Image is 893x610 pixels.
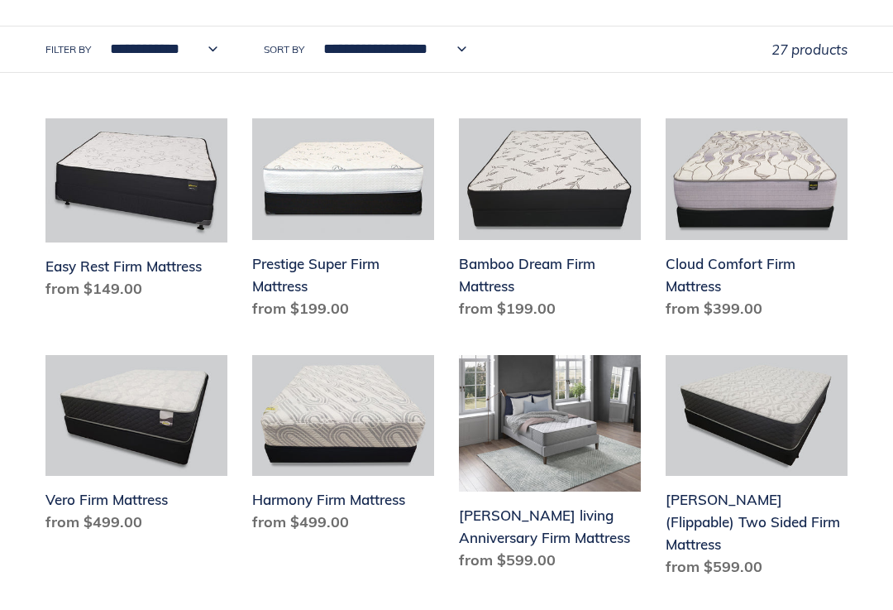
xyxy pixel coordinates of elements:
label: Sort by [264,42,304,57]
span: 27 products [771,41,848,58]
a: Scott living Anniversary Firm Mattress [459,355,641,578]
a: Vero Firm Mattress [45,355,227,540]
a: Harmony Firm Mattress [252,355,434,540]
a: Easy Rest Firm Mattress [45,118,227,306]
a: Del Ray (Flippable) Two Sided Firm Mattress [666,355,848,585]
a: Bamboo Dream Firm Mattress [459,118,641,326]
a: Cloud Comfort Firm Mattress [666,118,848,326]
a: Prestige Super Firm Mattress [252,118,434,326]
label: Filter by [45,42,91,57]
